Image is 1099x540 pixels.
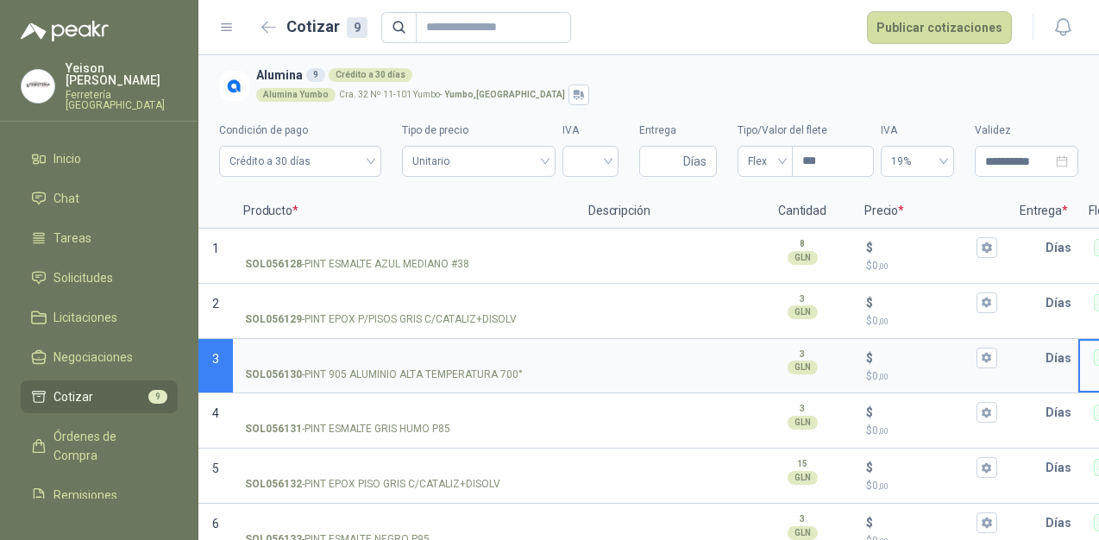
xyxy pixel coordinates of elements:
span: ,00 [878,426,889,436]
input: SOL056128-PINT ESMALTE AZUL MEDIANO #38 [245,242,566,254]
p: $ [866,423,997,439]
p: $ [866,348,873,367]
p: Cantidad [750,194,854,229]
span: Cotizar [53,387,93,406]
label: Validez [975,122,1078,139]
strong: SOL056131 [245,421,302,437]
span: Negociaciones [53,348,133,367]
div: GLN [788,305,818,319]
p: 15 [797,457,807,471]
a: Remisiones [21,479,178,512]
p: Descripción [578,194,750,229]
button: $$0,00 [977,512,997,533]
span: Unitario [412,148,545,174]
span: Remisiones [53,486,117,505]
span: 6 [212,517,219,531]
input: $$0,00 [876,296,973,309]
p: Precio [854,194,1009,229]
p: $ [866,313,997,330]
img: Logo peakr [21,21,109,41]
strong: SOL056130 [245,367,302,383]
input: SOL056132-PINT EPOX PISO GRIS C/CATALIZ+DISOLV [245,462,566,474]
p: $ [866,238,873,257]
a: Solicitudes [21,261,178,294]
p: 3 [800,512,805,526]
p: Días [1046,395,1078,430]
span: ,00 [878,261,889,271]
span: Crédito a 30 días [229,148,371,174]
p: $ [866,403,873,422]
span: Chat [53,189,79,208]
label: Entrega [639,122,717,139]
input: $$0,00 [876,351,973,364]
label: IVA [562,122,619,139]
div: GLN [788,416,818,430]
label: Condición de pago [219,122,381,139]
p: $ [866,478,997,494]
button: $$0,00 [977,457,997,478]
strong: Yumbo , [GEOGRAPHIC_DATA] [444,90,565,99]
span: 19% [891,148,944,174]
div: GLN [788,471,818,485]
span: ,00 [878,317,889,326]
input: $$0,00 [876,517,973,530]
a: Negociaciones [21,341,178,374]
input: SOL056131-PINT ESMALTE GRIS HUMO P85 [245,406,566,419]
p: $ [866,258,997,274]
a: Cotizar9 [21,380,178,413]
p: - PINT ESMALTE AZUL MEDIANO #38 [245,256,469,273]
div: GLN [788,251,818,265]
p: Días [1046,505,1078,540]
span: 5 [212,462,219,475]
p: Días [1046,230,1078,265]
p: Yeison [PERSON_NAME] [66,62,178,86]
a: Órdenes de Compra [21,420,178,472]
input: SOL056133-PINT ESMALTE NEGRO P95 [245,517,566,530]
p: 3 [800,292,805,306]
a: Chat [21,182,178,215]
input: $$0,00 [876,462,973,474]
span: Inicio [53,149,81,168]
span: 0 [872,315,889,327]
p: $ [866,458,873,477]
button: $$0,00 [977,402,997,423]
p: - PINT ESMALTE GRIS HUMO P85 [245,421,450,437]
label: Tipo/Valor del flete [738,122,874,139]
input: SOL056130-PINT 905 ALUMINIO ALTA TEMPERATURA 700° [245,352,566,365]
span: Órdenes de Compra [53,427,161,465]
span: 0 [872,480,889,492]
input: $$0,00 [876,241,973,254]
div: 9 [347,17,367,38]
span: Días [683,147,706,176]
span: 1 [212,242,219,255]
p: Días [1046,450,1078,485]
h3: Alumina [256,66,1071,85]
p: Producto [233,194,578,229]
a: Tareas [21,222,178,254]
span: 2 [212,297,219,311]
label: Tipo de precio [402,122,556,139]
span: Tareas [53,229,91,248]
p: $ [866,368,997,385]
button: $$0,00 [977,348,997,368]
h2: Cotizar [286,15,367,39]
strong: SOL056128 [245,256,302,273]
div: Alumina Yumbo [256,88,336,102]
p: 3 [800,348,805,361]
p: - PINT EPOX PISO GRIS C/CATALIZ+DISOLV [245,476,500,493]
span: 0 [872,370,889,382]
p: 8 [800,237,805,251]
img: Company Logo [219,71,249,101]
div: GLN [788,361,818,374]
p: - PINT 905 ALUMINIO ALTA TEMPERATURA 700° [245,367,523,383]
div: 9 [306,68,325,82]
span: 0 [872,424,889,436]
p: Días [1046,341,1078,375]
p: Días [1046,286,1078,320]
span: Flex [748,148,782,174]
label: IVA [881,122,954,139]
div: Crédito a 30 días [329,68,412,82]
p: $ [866,293,873,312]
p: - PINT EPOX P/PISOS GRIS C/CATALIZ+DISOLV [245,311,517,328]
input: $$0,00 [876,406,973,419]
